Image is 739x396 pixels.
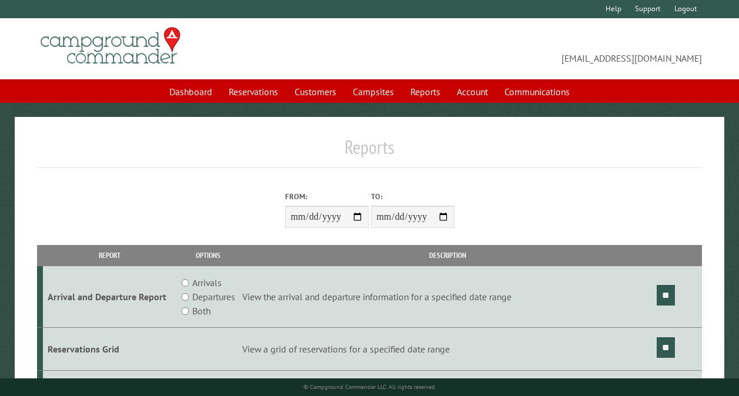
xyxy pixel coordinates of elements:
[403,80,447,103] a: Reports
[43,266,176,328] td: Arrival and Departure Report
[43,328,176,371] td: Reservations Grid
[162,80,219,103] a: Dashboard
[240,328,655,371] td: View a grid of reservations for a specified date range
[287,80,343,103] a: Customers
[497,80,577,103] a: Communications
[192,290,235,304] label: Departures
[192,304,210,318] label: Both
[303,383,436,391] small: © Campground Commander LLC. All rights reserved.
[43,245,176,266] th: Report
[370,32,703,65] span: [EMAIL_ADDRESS][DOMAIN_NAME]
[37,23,184,69] img: Campground Commander
[192,276,222,290] label: Arrivals
[371,191,454,202] label: To:
[346,80,401,103] a: Campsites
[450,80,495,103] a: Account
[222,80,285,103] a: Reservations
[285,191,369,202] label: From:
[37,136,702,168] h1: Reports
[240,245,655,266] th: Description
[240,266,655,328] td: View the arrival and departure information for a specified date range
[176,245,240,266] th: Options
